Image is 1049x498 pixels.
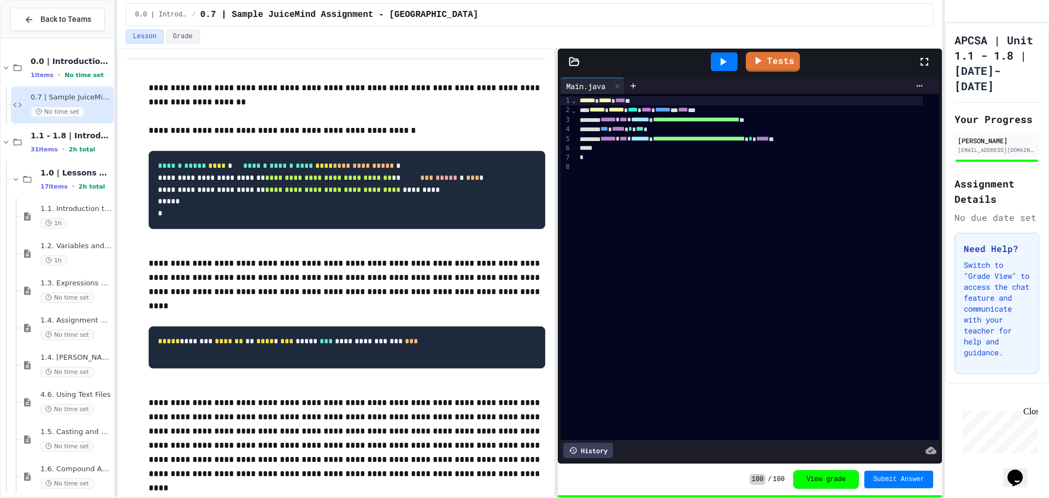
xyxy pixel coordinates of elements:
span: 1.1. Introduction to Algorithms, Programming, and Compilers [40,204,111,214]
span: • [62,145,64,154]
button: Back to Teams [10,8,105,31]
span: 100 [773,475,785,484]
span: 1.2. Variables and Data Types [40,242,111,251]
p: Switch to "Grade View" to access the chat feature and communicate with your teacher for help and ... [964,260,1030,358]
span: Fold line [571,107,576,114]
h2: Assignment Details [954,176,1039,207]
span: 1.5. Casting and Ranges of Values [40,427,111,437]
span: No time set [40,404,94,414]
span: No time set [40,330,94,340]
span: • [58,71,60,79]
span: 0.0 | Introduction to APCSA [135,10,187,19]
span: / [192,10,196,19]
div: 7 [561,153,571,162]
span: Submit Answer [873,475,924,484]
div: Main.java [561,80,611,92]
button: Grade [166,30,200,44]
div: History [563,443,613,458]
button: Lesson [126,30,163,44]
div: 1 [561,96,571,106]
span: 1h [40,218,67,229]
span: 1.1 - 1.8 | Introduction to Java [31,131,111,140]
span: • [72,182,74,191]
span: 0.7 | Sample JuiceMind Assignment - [GEOGRAPHIC_DATA] [31,93,111,102]
div: 2 [561,106,571,115]
div: [EMAIL_ADDRESS][DOMAIN_NAME] [958,146,1036,154]
div: 4 [561,125,571,134]
span: No time set [40,292,94,303]
span: 1h [40,255,67,266]
div: 8 [561,162,571,172]
span: 31 items [31,146,58,153]
span: 1.0 | Lessons and Notes [40,168,111,178]
button: Submit Answer [864,471,933,488]
div: 6 [561,144,571,153]
div: 3 [561,115,571,125]
span: 1 items [31,72,54,79]
span: 100 [750,474,766,485]
span: 2h total [79,183,105,190]
h1: APCSA | Unit 1.1 - 1.8 | [DATE]-[DATE] [954,32,1039,93]
span: No time set [31,107,84,117]
span: 17 items [40,183,68,190]
div: Main.java [561,78,624,94]
span: 4.6. Using Text Files [40,390,111,400]
span: No time set [40,441,94,452]
h3: Need Help? [964,242,1030,255]
span: 2h total [69,146,96,153]
span: 1.3. Expressions and Output [New] [40,279,111,288]
span: Back to Teams [40,14,91,25]
iframe: chat widget [958,407,1038,453]
span: No time set [40,367,94,377]
div: [PERSON_NAME] [958,136,1036,145]
button: View grade [793,470,859,489]
h2: Your Progress [954,112,1039,127]
a: Tests [746,52,800,72]
span: / [768,475,771,484]
span: 1.4. [PERSON_NAME] and User Input [40,353,111,362]
span: 1.6. Compound Assignment Operators [40,465,111,474]
div: No due date set [954,211,1039,224]
div: 5 [561,134,571,144]
span: No time set [64,72,104,79]
iframe: chat widget [1003,454,1038,487]
span: Fold line [571,97,576,104]
div: Chat with us now!Close [4,4,75,69]
span: No time set [40,478,94,489]
span: 0.0 | Introduction to APCSA [31,56,111,66]
span: 1.4. Assignment and Input [40,316,111,325]
span: 0.7 | Sample JuiceMind Assignment - Java [201,8,479,21]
